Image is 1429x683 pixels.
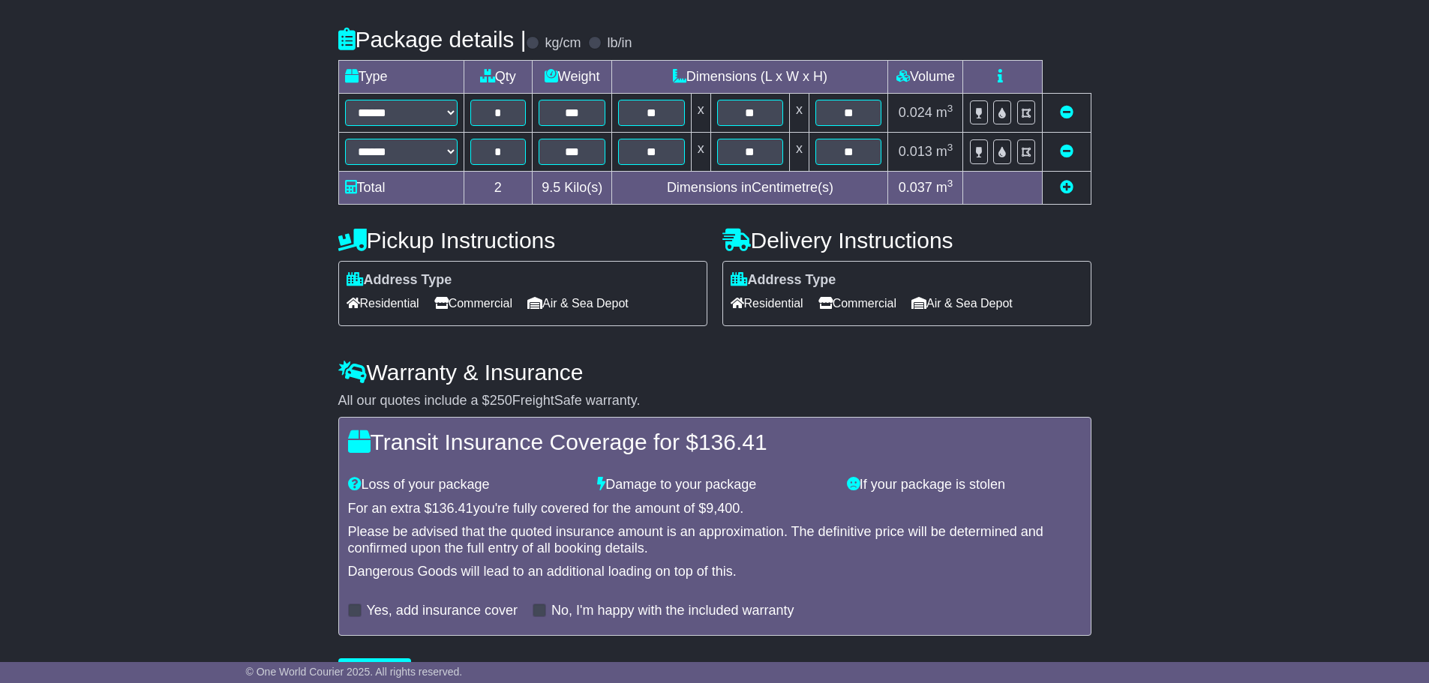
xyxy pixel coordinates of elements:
td: x [790,93,809,132]
label: Address Type [347,272,452,289]
sup: 3 [947,178,953,189]
span: 136.41 [698,430,767,454]
td: x [790,132,809,171]
h4: Delivery Instructions [722,228,1091,253]
label: lb/in [607,35,632,52]
label: Yes, add insurance cover [367,603,518,619]
a: Remove this item [1060,144,1073,159]
h4: Transit Insurance Coverage for $ [348,430,1082,454]
span: Commercial [818,292,896,315]
td: Qty [464,60,533,93]
td: Total [338,171,464,204]
span: 9,400 [706,501,740,516]
div: If your package is stolen [839,477,1089,493]
span: 0.037 [899,180,932,195]
label: Address Type [731,272,836,289]
h4: Warranty & Insurance [338,360,1091,385]
sup: 3 [947,103,953,114]
a: Add new item [1060,180,1073,195]
span: © One World Courier 2025. All rights reserved. [246,666,463,678]
td: x [691,132,710,171]
td: Kilo(s) [533,171,612,204]
a: Remove this item [1060,105,1073,120]
td: Dimensions (L x W x H) [612,60,888,93]
span: Residential [347,292,419,315]
span: m [936,105,953,120]
span: 250 [490,393,512,408]
h4: Pickup Instructions [338,228,707,253]
div: All our quotes include a $ FreightSafe warranty. [338,393,1091,409]
td: Weight [533,60,612,93]
span: Residential [731,292,803,315]
td: Dimensions in Centimetre(s) [612,171,888,204]
span: Air & Sea Depot [527,292,629,315]
td: x [691,93,710,132]
div: Damage to your package [590,477,839,493]
span: m [936,144,953,159]
span: Commercial [434,292,512,315]
span: 0.013 [899,144,932,159]
td: 2 [464,171,533,204]
h4: Package details | [338,27,527,52]
td: Volume [888,60,963,93]
sup: 3 [947,142,953,153]
span: 9.5 [542,180,560,195]
span: Air & Sea Depot [911,292,1013,315]
div: Dangerous Goods will lead to an additional loading on top of this. [348,564,1082,580]
span: 0.024 [899,105,932,120]
div: For an extra $ you're fully covered for the amount of $ . [348,501,1082,517]
label: No, I'm happy with the included warranty [551,603,794,619]
div: Loss of your package [341,477,590,493]
div: Please be advised that the quoted insurance amount is an approximation. The definitive price will... [348,524,1082,556]
label: kg/cm [545,35,581,52]
span: 136.41 [432,501,473,516]
span: m [936,180,953,195]
td: Type [338,60,464,93]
